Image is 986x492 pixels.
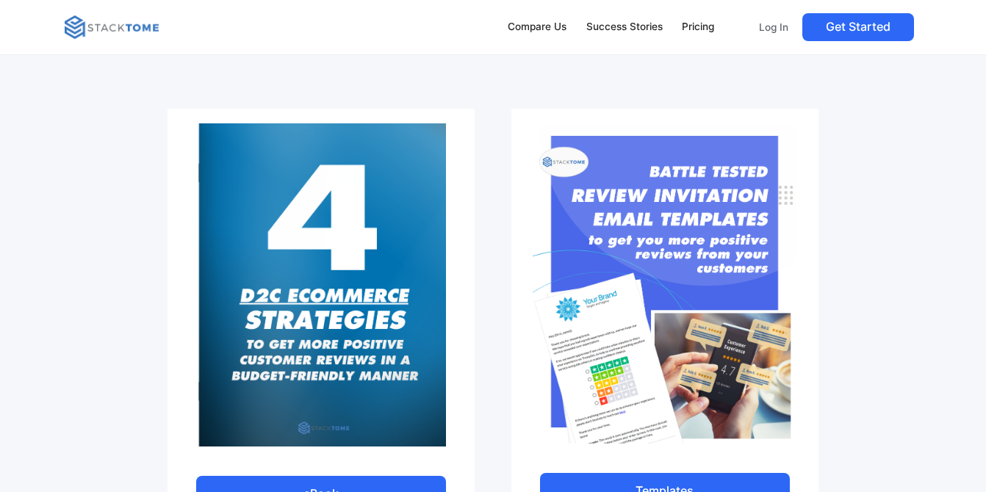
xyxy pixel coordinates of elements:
[533,126,796,444] img: Battle tested review invitation email templates by StackTome
[501,12,574,43] a: Compare Us
[586,19,663,35] div: Success Stories
[682,19,714,35] div: Pricing
[759,21,788,34] p: Log In
[579,12,669,43] a: Success Stories
[751,13,796,41] a: Log In
[196,123,446,446] img: StackTome ebook: 4 D2C ecommerce strategies to get more positive customer reviews in a budget-fri...
[675,12,721,43] a: Pricing
[508,19,566,35] div: Compare Us
[802,13,914,41] a: Get Started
